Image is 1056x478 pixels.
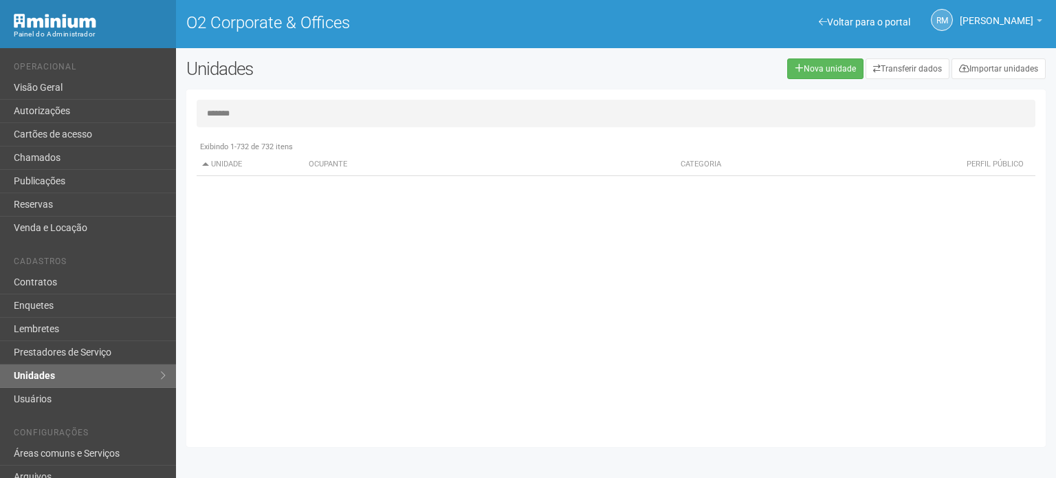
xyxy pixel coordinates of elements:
h1: O2 Corporate & Offices [186,14,606,32]
a: Transferir dados [866,58,949,79]
li: Operacional [14,62,166,76]
a: RM [931,9,953,31]
img: Minium [14,14,96,28]
th: Perfil público: activate to sort column ascending [956,153,1035,176]
th: Ocupante: activate to sort column ascending [303,153,675,176]
a: Importar unidades [951,58,1046,79]
a: Nova unidade [787,58,863,79]
span: Rogério Machado [960,2,1033,26]
li: Cadastros [14,257,166,271]
h2: Unidades [186,58,532,79]
th: Categoria: activate to sort column ascending [675,153,956,176]
div: Exibindo 1-732 de 732 itens [197,141,1035,153]
th: Unidade: activate to sort column descending [197,153,303,176]
a: [PERSON_NAME] [960,17,1042,28]
div: Painel do Administrador [14,28,166,41]
li: Configurações [14,428,166,442]
a: Voltar para o portal [819,17,910,28]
